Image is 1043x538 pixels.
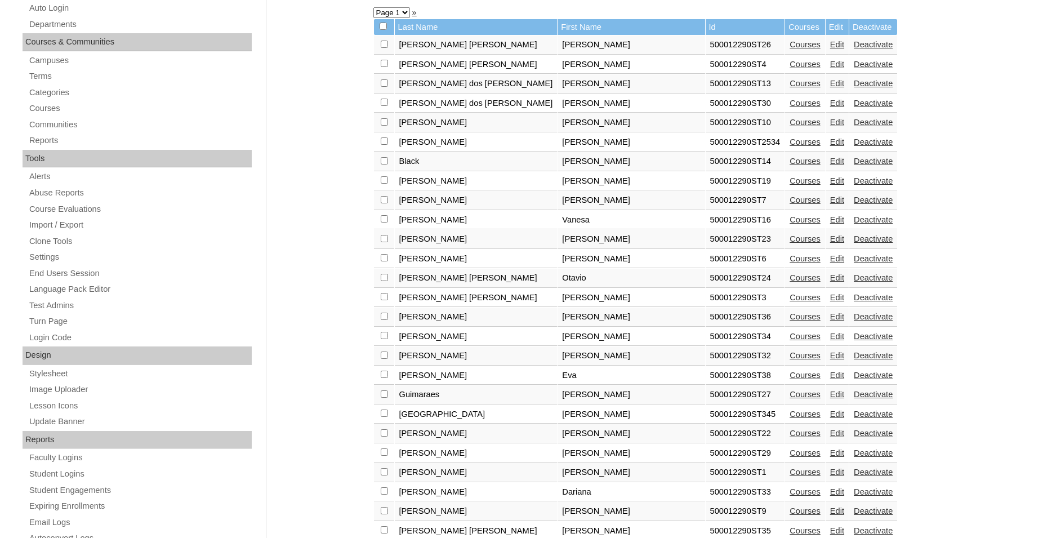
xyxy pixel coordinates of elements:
a: Login Code [28,331,252,345]
td: 500012290ST7 [706,191,785,210]
a: Deactivate [854,79,893,88]
a: Deactivate [854,506,893,515]
div: Tools [23,150,252,168]
td: Dariana [558,483,705,502]
td: [PERSON_NAME] [395,230,558,249]
td: [PERSON_NAME] [395,133,558,152]
a: Settings [28,250,252,264]
a: Communities [28,118,252,132]
td: [PERSON_NAME] [558,405,705,424]
a: Abuse Reports [28,186,252,200]
a: Courses [790,215,821,224]
a: Deactivate [854,40,893,49]
a: Student Engagements [28,483,252,497]
a: Edit [830,351,844,360]
a: Edit [830,176,844,185]
a: Reports [28,134,252,148]
td: 500012290ST6 [706,250,785,269]
td: 500012290ST3 [706,288,785,308]
td: [PERSON_NAME] [395,250,558,269]
a: Deactivate [854,468,893,477]
td: [PERSON_NAME] [558,172,705,191]
a: Edit [830,195,844,204]
a: Deactivate [854,254,893,263]
a: Edit [830,332,844,341]
a: Courses [790,312,821,321]
a: Courses [790,99,821,108]
a: Courses [790,293,821,302]
td: Otavio [558,269,705,288]
a: Courses [790,137,821,146]
td: [PERSON_NAME] [395,483,558,502]
td: [PERSON_NAME] [558,288,705,308]
td: 500012290ST24 [706,269,785,288]
a: Edit [830,157,844,166]
td: [PERSON_NAME] [558,191,705,210]
td: 500012290ST36 [706,308,785,327]
a: Edit [830,429,844,438]
td: [PERSON_NAME] [558,327,705,346]
a: Edit [830,487,844,496]
a: Edit [830,99,844,108]
a: Deactivate [854,176,893,185]
a: Student Logins [28,467,252,481]
a: Update Banner [28,415,252,429]
a: Deactivate [854,390,893,399]
a: Deactivate [854,157,893,166]
td: [PERSON_NAME] [395,463,558,482]
a: Courses [790,254,821,263]
td: 500012290ST22 [706,424,785,443]
a: Import / Export [28,218,252,232]
a: Course Evaluations [28,202,252,216]
a: Courses [790,60,821,69]
td: 500012290ST10 [706,113,785,132]
td: [PERSON_NAME] [558,308,705,327]
td: [PERSON_NAME] [PERSON_NAME] [395,288,558,308]
td: [PERSON_NAME] [395,327,558,346]
a: Edit [830,234,844,243]
a: Edit [830,506,844,515]
a: Stylesheet [28,367,252,381]
div: Design [23,346,252,364]
a: Expiring Enrollments [28,499,252,513]
td: [PERSON_NAME] [558,94,705,113]
td: [PERSON_NAME] [558,230,705,249]
td: Guimaraes [395,385,558,404]
td: [PERSON_NAME] [558,113,705,132]
td: 500012290ST1 [706,463,785,482]
td: [PERSON_NAME] [558,463,705,482]
a: Courses [790,273,821,282]
a: Courses [790,410,821,419]
a: Courses [790,176,821,185]
td: 500012290ST34 [706,327,785,346]
a: Courses [790,371,821,380]
a: Courses [790,351,821,360]
a: » [412,8,417,17]
a: Courses [790,468,821,477]
a: Edit [830,118,844,127]
a: Deactivate [854,448,893,457]
td: [PERSON_NAME] [395,502,558,521]
td: 500012290ST27 [706,385,785,404]
a: Deactivate [854,429,893,438]
a: Deactivate [854,60,893,69]
a: Alerts [28,170,252,184]
td: [PERSON_NAME] [PERSON_NAME] [395,269,558,288]
a: Edit [830,448,844,457]
td: [PERSON_NAME] [558,152,705,171]
td: [PERSON_NAME] [558,55,705,74]
a: Edit [830,215,844,224]
td: 500012290ST23 [706,230,785,249]
td: [PERSON_NAME] [395,346,558,366]
a: Courses [790,332,821,341]
td: [PERSON_NAME] [558,385,705,404]
a: Language Pack Editor [28,282,252,296]
a: Courses [28,101,252,115]
td: [PERSON_NAME] [395,172,558,191]
a: Image Uploader [28,383,252,397]
td: Eva [558,366,705,385]
td: Deactivate [849,19,897,35]
a: Deactivate [854,137,893,146]
a: Terms [28,69,252,83]
a: Courses [790,234,821,243]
